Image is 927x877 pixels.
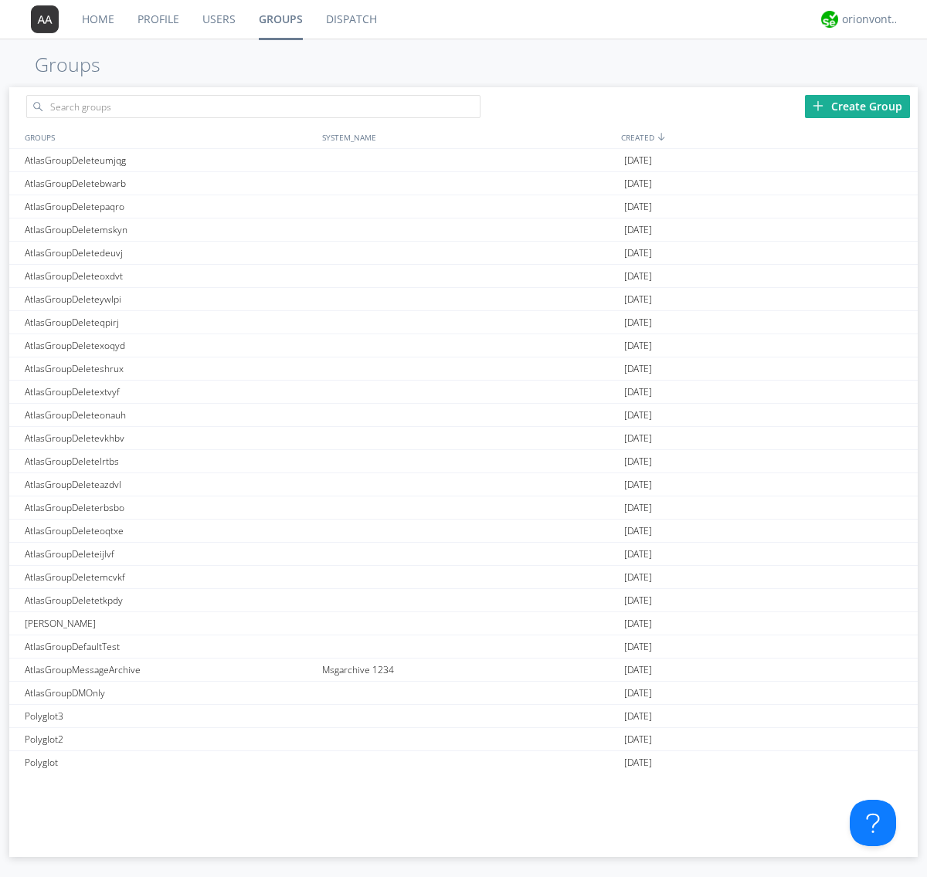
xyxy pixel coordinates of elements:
div: CREATED [617,126,918,148]
a: AtlasGroupDeleteumjqg[DATE] [9,149,918,172]
img: 29d36aed6fa347d5a1537e7736e6aa13 [821,11,838,28]
div: AtlasGroupDeletelrtbs [21,450,318,472]
a: [PERSON_NAME][DATE] [9,612,918,635]
span: [DATE] [624,473,652,496]
a: AtlasGroupDeletedeuvj[DATE] [9,242,918,265]
span: [DATE] [624,357,652,381]
span: [DATE] [624,381,652,404]
span: [DATE] [624,172,652,195]
span: [DATE] [624,635,652,659]
div: AtlasGroupDeleteazdvl [21,473,318,496]
div: AtlasGroupDeleteshrux [21,357,318,380]
img: plus.svg [813,100,823,111]
a: AtlasGroupDeletepaqro[DATE] [9,195,918,218]
a: AtlasGroupDeleteqpirj[DATE] [9,311,918,334]
div: AtlasGroupDeletevkhbv [21,427,318,449]
div: SYSTEM_NAME [318,126,617,148]
span: [DATE] [624,566,652,589]
input: Search groups [26,95,480,118]
span: [DATE] [624,334,652,357]
div: AtlasGroupDeletebwarb [21,172,318,195]
div: AtlasGroupDeletepaqro [21,195,318,218]
span: [DATE] [624,265,652,288]
iframe: Toggle Customer Support [850,800,896,846]
span: [DATE] [624,311,652,334]
div: AtlasGroupDeletemskyn [21,218,318,241]
div: AtlasGroupDeleteywlpi [21,288,318,310]
span: [DATE] [624,589,652,612]
span: [DATE] [624,682,652,705]
a: AtlasGroupDeleteoqtxe[DATE] [9,520,918,543]
span: [DATE] [624,659,652,682]
span: [DATE] [624,520,652,543]
div: AtlasGroupDeletexoqyd [21,334,318,357]
a: Polyglot[DATE] [9,751,918,774]
a: AtlasGroupDeleteijlvf[DATE] [9,543,918,566]
div: AtlasGroupMessageArchive [21,659,318,681]
div: Create Group [805,95,910,118]
div: AtlasGroupDeleteoqtxe [21,520,318,542]
a: AtlasGroupDeleteshrux[DATE] [9,357,918,381]
span: [DATE] [624,728,652,751]
span: [DATE] [624,427,652,450]
a: AtlasGroupDeleteoxdvt[DATE] [9,265,918,288]
a: AtlasGroupDeletexoqyd[DATE] [9,334,918,357]
div: AtlasGroupDeleteqpirj [21,311,318,334]
span: [DATE] [624,218,652,242]
span: [DATE] [624,149,652,172]
img: 373638.png [31,5,59,33]
a: AtlasGroupDeleteonauh[DATE] [9,404,918,427]
div: AtlasGroupDeleteoxdvt [21,265,318,287]
a: AtlasGroupDeletemskyn[DATE] [9,218,918,242]
div: Msgarchive 1234 [318,659,620,681]
a: Polyglot3[DATE] [9,705,918,728]
a: AtlasGroupDefaultTest[DATE] [9,635,918,659]
span: [DATE] [624,288,652,311]
span: [DATE] [624,450,652,473]
span: [DATE] [624,242,652,265]
span: [DATE] [624,404,652,427]
div: AtlasGroupDeletedeuvj [21,242,318,264]
div: AtlasGroupDeleteumjqg [21,149,318,171]
div: GROUPS [21,126,314,148]
a: Polyglot2[DATE] [9,728,918,751]
a: AtlasGroupDeleteazdvl[DATE] [9,473,918,496]
span: [DATE] [624,612,652,635]
div: AtlasGroupDefaultTest [21,635,318,658]
span: [DATE] [624,705,652,728]
a: AtlasGroupDeletemcvkf[DATE] [9,566,918,589]
div: orionvontas+atlas+automation+org2 [842,12,900,27]
div: Polyglot2 [21,728,318,750]
a: AtlasGroupDeleteywlpi[DATE] [9,288,918,311]
a: AtlasGroupDeletelrtbs[DATE] [9,450,918,473]
a: AtlasGroupDeletebwarb[DATE] [9,172,918,195]
a: AtlasGroupDeletextvyf[DATE] [9,381,918,404]
a: AtlasGroupDeleterbsbo[DATE] [9,496,918,520]
div: AtlasGroupDeletemcvkf [21,566,318,588]
span: [DATE] [624,751,652,774]
div: AtlasGroupDeletetkpdy [21,589,318,611]
a: AtlasGroupMessageArchiveMsgarchive 1234[DATE] [9,659,918,682]
div: AtlasGroupDMOnly [21,682,318,704]
div: AtlasGroupDeletextvyf [21,381,318,403]
div: Polyglot [21,751,318,774]
span: [DATE] [624,496,652,520]
a: AtlasGroupDeletetkpdy[DATE] [9,589,918,612]
div: AtlasGroupDeleteonauh [21,404,318,426]
div: [PERSON_NAME] [21,612,318,635]
span: [DATE] [624,195,652,218]
div: Polyglot3 [21,705,318,727]
span: [DATE] [624,543,652,566]
div: AtlasGroupDeleteijlvf [21,543,318,565]
a: AtlasGroupDMOnly[DATE] [9,682,918,705]
a: AtlasGroupDeletevkhbv[DATE] [9,427,918,450]
div: AtlasGroupDeleterbsbo [21,496,318,519]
